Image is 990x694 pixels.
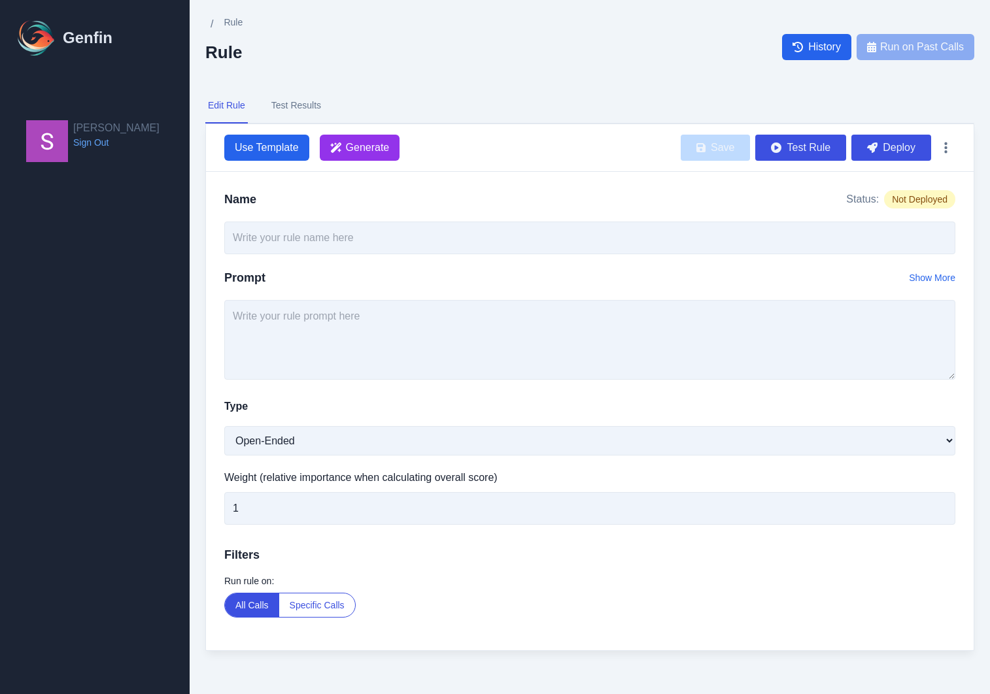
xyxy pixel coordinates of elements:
[16,17,58,59] img: Logo
[224,470,955,486] label: Weight (relative importance when calculating overall score)
[755,135,846,161] button: Test Rule
[224,190,256,208] h2: Name
[884,190,955,208] span: Not Deployed
[808,39,841,55] span: History
[73,136,160,149] a: Sign Out
[880,39,964,55] span: Run on Past Calls
[269,88,324,124] button: Test Results
[224,399,248,414] label: Type
[909,271,955,284] button: Show More
[205,88,248,124] button: Edit Rule
[224,546,955,564] h3: Filters
[63,27,112,48] h1: Genfin
[73,120,160,136] h2: [PERSON_NAME]
[224,574,955,587] label: Run rule on:
[846,191,879,207] span: Status:
[224,16,243,29] span: Rule
[851,135,931,161] button: Deploy
[224,269,265,287] h2: Prompt
[205,42,243,62] h2: Rule
[320,135,400,161] button: Generate
[857,34,974,60] button: Run on Past Calls
[225,593,279,617] button: All Calls
[224,135,309,161] button: Use Template
[279,593,355,617] button: Specific Calls
[681,135,750,161] button: Save
[224,222,955,254] input: Write your rule name here
[782,34,851,60] a: History
[346,140,390,156] span: Generate
[211,16,213,32] span: /
[26,120,68,162] img: Shane Wey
